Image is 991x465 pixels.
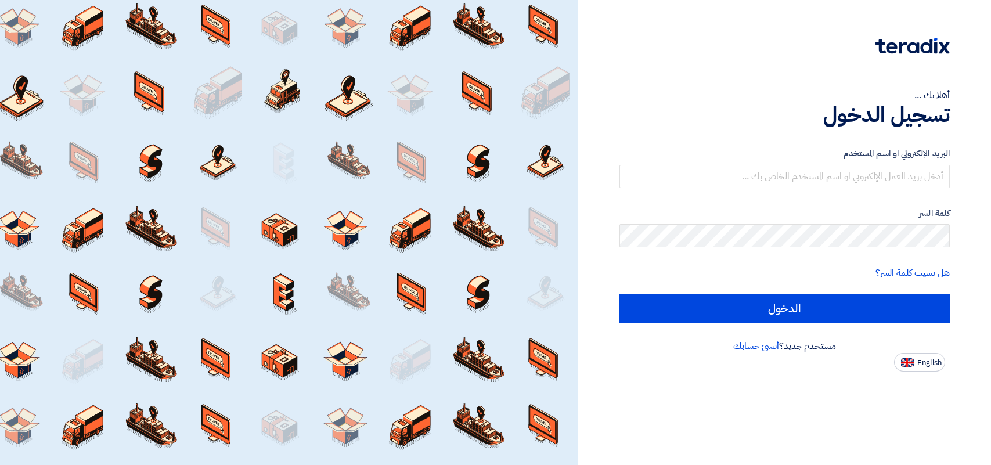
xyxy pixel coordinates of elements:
[619,294,950,323] input: الدخول
[619,165,950,188] input: أدخل بريد العمل الإلكتروني او اسم المستخدم الخاص بك ...
[619,102,950,128] h1: تسجيل الدخول
[733,339,779,353] a: أنشئ حسابك
[619,207,950,220] label: كلمة السر
[619,147,950,160] label: البريد الإلكتروني او اسم المستخدم
[901,358,914,367] img: en-US.png
[875,38,950,54] img: Teradix logo
[619,339,950,353] div: مستخدم جديد؟
[875,266,950,280] a: هل نسيت كلمة السر؟
[619,88,950,102] div: أهلا بك ...
[894,353,945,372] button: English
[917,359,942,367] span: English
